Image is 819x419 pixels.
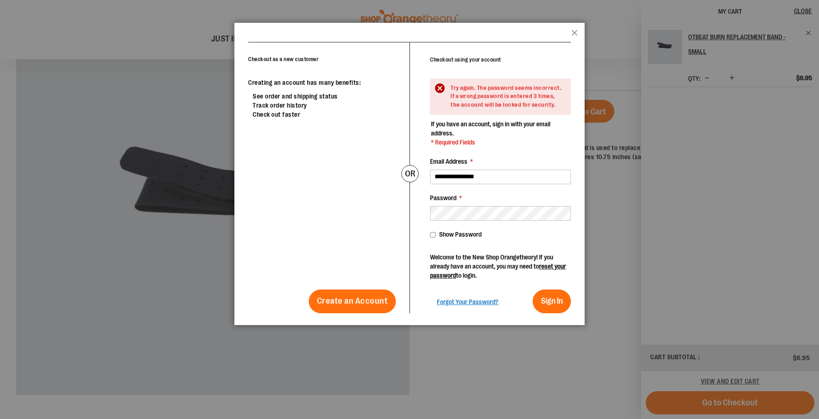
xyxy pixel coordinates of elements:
a: reset your password [430,263,566,279]
span: Forgot Your Password? [437,298,498,305]
span: * Required Fields [431,138,570,147]
li: Track order history [253,101,396,110]
p: Welcome to the New Shop Orangetheory! If you already have an account, you may need to to login. [430,253,571,280]
p: Creating an account has many benefits: [248,78,396,87]
a: Create an Account [309,290,396,313]
span: Create an Account [317,296,388,306]
span: Password [430,194,456,202]
strong: Checkout as a new customer [248,56,318,62]
strong: Checkout using your account [430,57,501,63]
a: Forgot Your Password? [437,297,498,306]
span: Sign In [541,296,563,305]
button: Sign In [533,290,571,313]
div: or [401,165,419,182]
span: Email Address [430,158,467,165]
span: If you have an account, sign in with your email address. [431,120,550,137]
span: Show Password [439,231,482,238]
li: See order and shipping status [253,92,396,101]
li: Check out faster [253,110,396,119]
div: Try again. The password seems incorrect. If a wrong password is entered 3 times, the account will... [451,84,562,109]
